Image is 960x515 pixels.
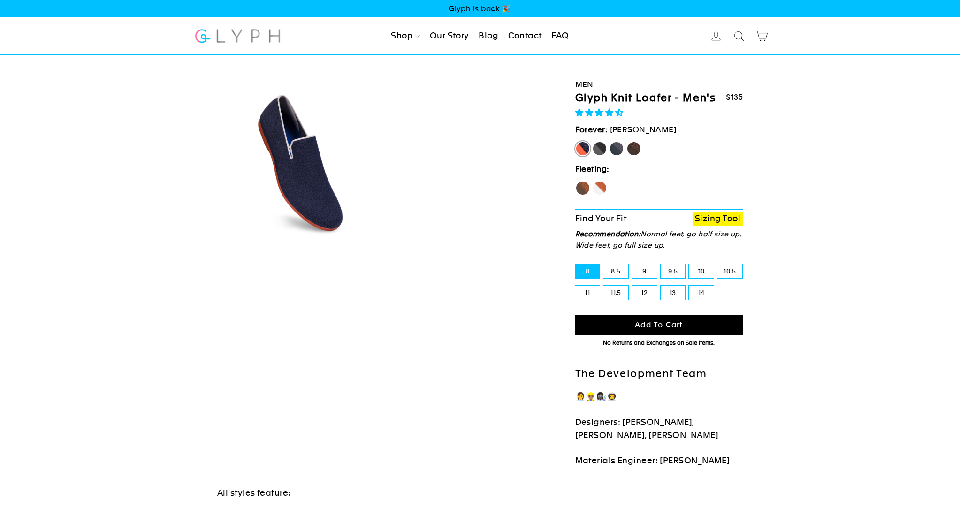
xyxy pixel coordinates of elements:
strong: Recommendation: [575,230,641,238]
strong: Forever: [575,125,608,134]
label: 8.5 [603,264,628,278]
span: All styles feature: [217,488,291,498]
span: $135 [726,93,743,102]
span: No Returns and Exchanges on Sale Items. [603,340,715,346]
label: 11.5 [603,286,628,300]
img: Angle_6_0_3x_b7f751b4-e3dc-4a3c-b0c7-0aca56be0efa_800x.jpg [221,83,381,242]
label: 14 [689,286,714,300]
p: Normal feet, go half size up. Wide feet, go full size up. [575,228,743,251]
label: Mustang [626,141,641,156]
label: [PERSON_NAME] [575,141,590,156]
label: Hawk [575,181,590,196]
label: 11 [575,286,600,300]
strong: Fleeting: [575,164,610,174]
label: Fox [592,181,607,196]
h1: Glyph Knit Loafer - Men's [575,91,716,105]
label: Panther [592,141,607,156]
label: 10.5 [717,264,742,278]
span: Add to cart [635,320,683,329]
p: Designers: [PERSON_NAME], [PERSON_NAME], [PERSON_NAME] [575,416,743,443]
div: Men [575,78,743,91]
label: Rhino [609,141,624,156]
img: Glyph [194,23,282,48]
label: 9.5 [661,264,686,278]
label: 8 [575,264,600,278]
button: Add to cart [575,315,743,335]
a: FAQ [548,26,572,46]
a: Blog [475,26,502,46]
a: Contact [504,26,546,46]
p: 👩‍💼👷🏽‍♂️👩🏿‍🔬👨‍🚀 [575,390,743,404]
h2: The Development Team [575,367,743,381]
a: Shop [387,26,424,46]
label: 13 [661,286,686,300]
label: 9 [632,264,657,278]
span: Find Your Fit [575,213,627,223]
a: Sizing Tool [693,212,743,226]
span: [PERSON_NAME] [610,125,677,134]
label: 12 [632,286,657,300]
span: 4.73 stars [575,108,626,117]
ul: Primary [387,26,572,46]
p: Materials Engineer: [PERSON_NAME] [575,454,743,468]
label: 10 [689,264,714,278]
a: Our Story [426,26,473,46]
